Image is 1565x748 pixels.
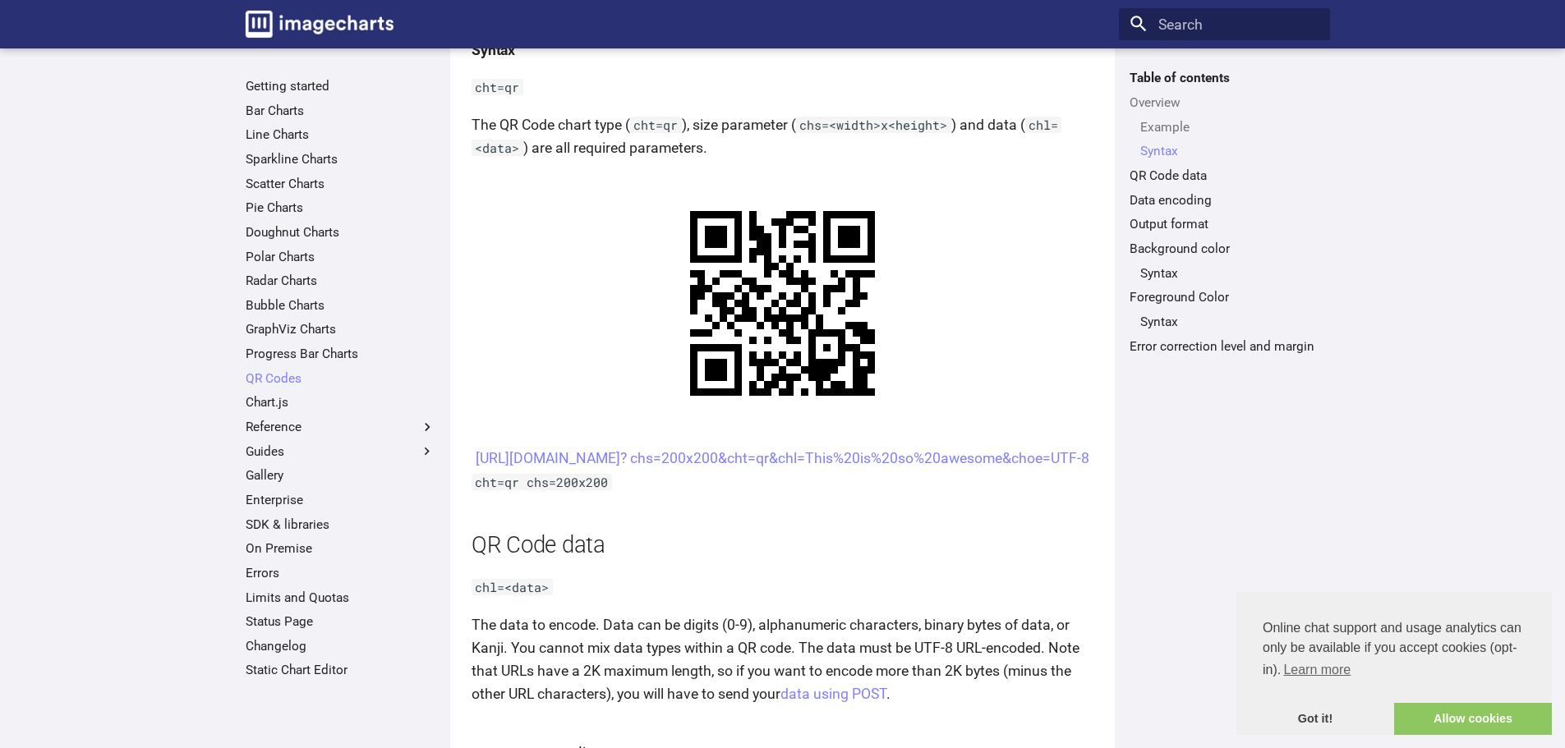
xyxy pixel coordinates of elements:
[1140,314,1319,330] a: Syntax
[246,443,435,460] label: Guides
[472,39,1093,62] h4: Syntax
[246,419,435,435] label: Reference
[246,516,435,533] a: SDK & libraries
[653,174,912,433] img: chart
[780,686,886,702] a: data using POST
[1263,618,1526,682] span: Online chat support and usage analytics can only be available if you accept cookies (opt-in).
[1130,314,1319,330] nav: Foreground Color
[472,530,1093,562] h2: QR Code data
[246,249,435,265] a: Polar Charts
[472,113,1093,159] p: The QR Code chart type ( ), size parameter ( ) and data ( ) are all required parameters.
[1140,143,1319,159] a: Syntax
[246,126,435,143] a: Line Charts
[1130,216,1319,232] a: Output format
[1130,192,1319,209] a: Data encoding
[246,224,435,241] a: Doughnut Charts
[246,638,435,654] a: Changelog
[1119,70,1330,86] label: Table of contents
[472,579,553,595] code: chl=<data>
[1130,289,1319,305] a: Foreground Color
[1119,70,1330,354] nav: Table of contents
[1281,658,1353,682] a: learn more about cookies
[246,565,435,581] a: Errors
[472,79,523,95] code: cht=qr
[1140,119,1319,135] a: Example
[1130,167,1319,184] a: QR Code data
[246,662,435,678] a: Static Chart Editor
[1140,265,1319,282] a: Syntax
[246,78,435,94] a: Getting started
[476,450,1089,466] a: [URL][DOMAIN_NAME]? chs=200x200&cht=qr&chl=This%20is%20so%20awesome&choe=UTF-8
[246,103,435,119] a: Bar Charts
[246,200,435,216] a: Pie Charts
[246,346,435,362] a: Progress Bar Charts
[246,151,435,167] a: Sparkline Charts
[246,11,394,38] img: logo
[630,117,682,133] code: cht=qr
[246,321,435,337] a: GraphViz Charts
[1130,265,1319,282] nav: Background color
[246,176,435,192] a: Scatter Charts
[1130,338,1319,355] a: Error correction level and margin
[246,394,435,411] a: Chart.js
[246,370,435,387] a: QR Codes
[246,297,435,314] a: Bubble Charts
[1236,703,1394,736] a: dismiss cookie message
[246,273,435,289] a: Radar Charts
[472,474,612,490] code: cht=qr chs=200x200
[246,467,435,484] a: Gallery
[246,492,435,508] a: Enterprise
[1130,241,1319,257] a: Background color
[1119,8,1330,41] input: Search
[1236,592,1552,735] div: cookieconsent
[472,613,1093,706] p: The data to encode. Data can be digits (0-9), alphanumeric characters, binary bytes of data, or K...
[246,590,435,606] a: Limits and Quotas
[238,3,401,44] a: Image-Charts documentation
[246,613,435,630] a: Status Page
[1394,703,1552,736] a: allow cookies
[246,540,435,557] a: On Premise
[796,117,951,133] code: chs=<width>x<height>
[1130,94,1319,111] a: Overview
[1130,119,1319,160] nav: Overview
